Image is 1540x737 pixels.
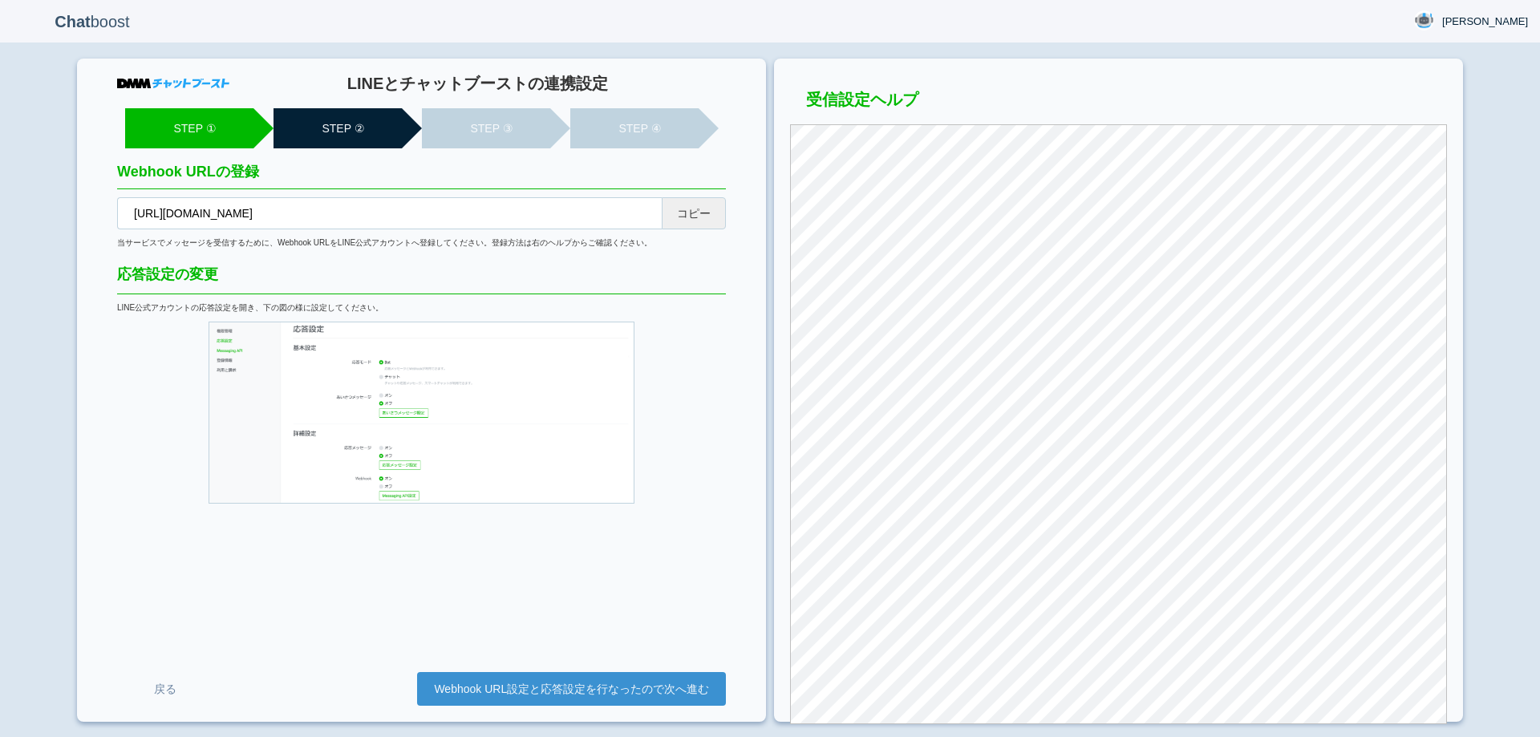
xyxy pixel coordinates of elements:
li: STEP ③ [422,108,550,148]
button: コピー [662,197,726,229]
b: Chat [55,13,90,30]
span: [PERSON_NAME] [1442,14,1528,30]
div: 当サービスでメッセージを受信するために、Webhook URLをLINE公式アカウントへ登録してください。登録方法は右のヘルプからご確認ください。 [117,237,726,249]
img: DMMチャットブースト [117,79,229,88]
a: 戻る [117,674,213,704]
li: STEP ④ [570,108,699,148]
div: LINE公式アカウントの応答設定を開き、下の図の様に設定してください。 [117,302,726,314]
li: STEP ① [125,108,253,148]
h3: 受信設定ヘルプ [790,91,1447,116]
h2: Webhook URLの登録 [117,164,726,189]
li: STEP ② [274,108,402,148]
div: 応答設定の変更 [117,265,726,294]
img: User Image [1414,10,1434,30]
h1: LINEとチャットブーストの連携設定 [229,75,726,92]
p: boost [12,2,172,42]
a: Webhook URL設定と応答設定を行なったので次へ進む [417,672,726,706]
img: LINE公式アカウント応答設定 [209,322,634,504]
